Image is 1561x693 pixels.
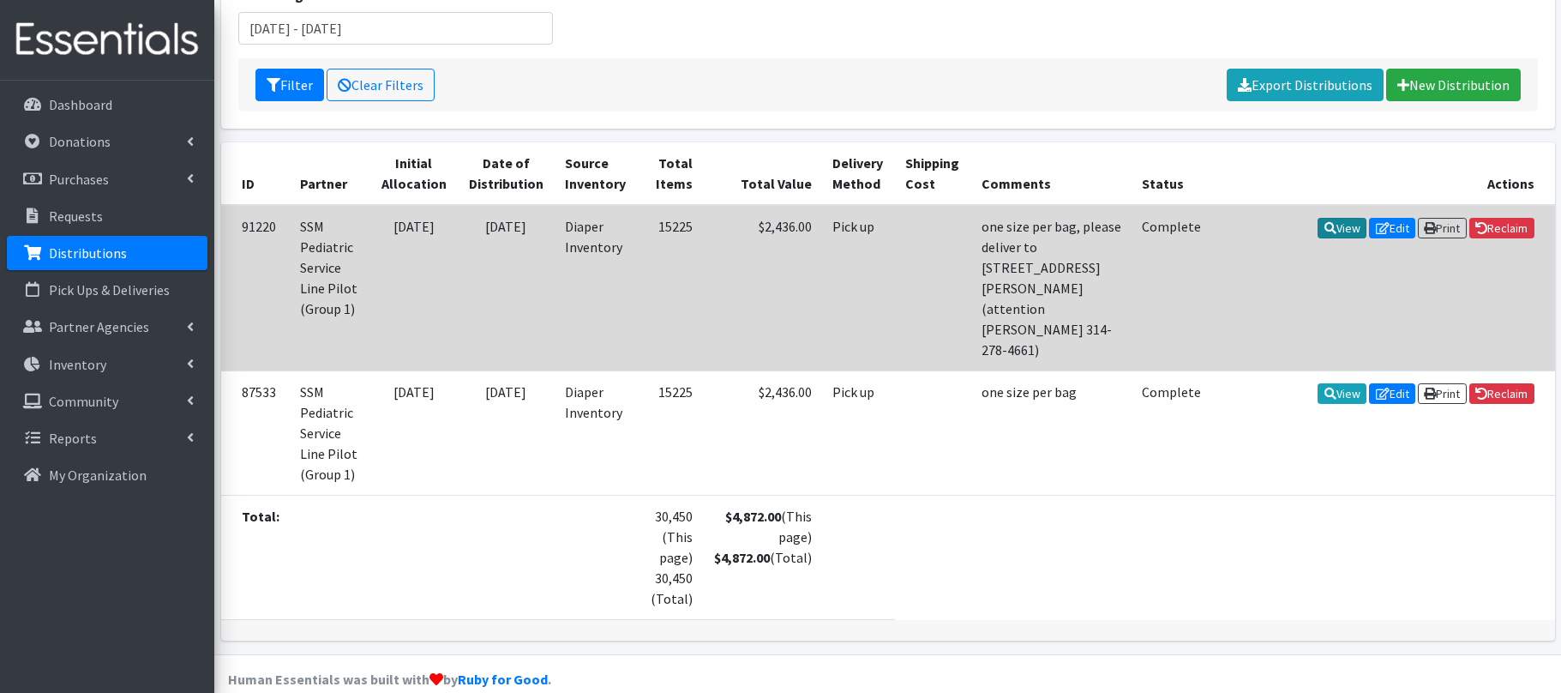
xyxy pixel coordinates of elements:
[7,87,207,122] a: Dashboard
[555,142,638,205] th: Source Inventory
[49,133,111,150] p: Donations
[1469,383,1534,404] a: Reclaim
[221,205,290,371] td: 91220
[7,199,207,233] a: Requests
[895,142,970,205] th: Shipping Cost
[703,142,822,205] th: Total Value
[638,495,703,619] td: 30,450 (This page) 30,450 (Total)
[1132,205,1211,371] td: Complete
[7,347,207,382] a: Inventory
[49,281,170,298] p: Pick Ups & Deliveries
[370,371,458,495] td: [DATE]
[7,162,207,196] a: Purchases
[221,142,290,205] th: ID
[49,96,112,113] p: Dashboard
[555,371,638,495] td: Diaper Inventory
[255,69,324,101] button: Filter
[703,371,822,495] td: $2,436.00
[7,11,207,69] img: HumanEssentials
[7,273,207,307] a: Pick Ups & Deliveries
[49,171,109,188] p: Purchases
[638,205,703,371] td: 15225
[822,205,895,371] td: Pick up
[638,142,703,205] th: Total Items
[555,205,638,371] td: Diaper Inventory
[1369,218,1415,238] a: Edit
[638,371,703,495] td: 15225
[1386,69,1521,101] a: New Distribution
[7,458,207,492] a: My Organization
[822,371,895,495] td: Pick up
[49,393,118,410] p: Community
[822,142,895,205] th: Delivery Method
[458,671,548,688] a: Ruby for Good
[1132,371,1211,495] td: Complete
[7,236,207,270] a: Distributions
[1418,218,1467,238] a: Print
[49,356,106,373] p: Inventory
[971,205,1132,371] td: one size per bag, please deliver to [STREET_ADDRESS][PERSON_NAME] (attention [PERSON_NAME] 314-27...
[703,495,822,619] td: (This page) (Total)
[1212,142,1555,205] th: Actions
[7,124,207,159] a: Donations
[228,671,551,688] strong: Human Essentials was built with by .
[242,508,279,525] strong: Total:
[971,142,1132,205] th: Comments
[1369,383,1415,404] a: Edit
[458,371,555,495] td: [DATE]
[971,371,1132,495] td: one size per bag
[1227,69,1384,101] a: Export Distributions
[290,371,370,495] td: SSM Pediatric Service Line Pilot (Group 1)
[714,549,770,566] strong: $4,872.00
[458,142,555,205] th: Date of Distribution
[7,421,207,455] a: Reports
[327,69,435,101] a: Clear Filters
[49,467,147,484] p: My Organization
[1318,218,1366,238] a: View
[290,142,370,205] th: Partner
[725,508,781,525] strong: $4,872.00
[1318,383,1366,404] a: View
[7,310,207,344] a: Partner Agencies
[458,205,555,371] td: [DATE]
[1469,218,1534,238] a: Reclaim
[49,244,127,262] p: Distributions
[49,318,149,335] p: Partner Agencies
[1132,142,1211,205] th: Status
[7,384,207,419] a: Community
[290,205,370,371] td: SSM Pediatric Service Line Pilot (Group 1)
[703,205,822,371] td: $2,436.00
[221,371,290,495] td: 87533
[370,142,458,205] th: Initial Allocation
[49,208,103,225] p: Requests
[238,12,554,45] input: January 1, 2011 - December 31, 2011
[49,430,97,447] p: Reports
[1418,383,1467,404] a: Print
[370,205,458,371] td: [DATE]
